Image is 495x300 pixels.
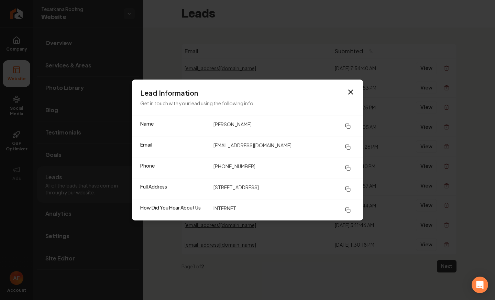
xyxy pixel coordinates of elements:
p: Get in touch with your lead using the following info. [140,99,355,107]
dd: [PERSON_NAME] [213,120,355,132]
dt: How Did You Hear About Us [140,204,208,216]
h3: Lead Information [140,88,355,98]
dt: Phone [140,162,208,174]
dd: [PHONE_NUMBER] [213,162,355,174]
dt: Email [140,141,208,153]
dd: INTERNET [213,204,355,216]
dt: Full Address [140,183,208,195]
dd: [STREET_ADDRESS] [213,183,355,195]
dd: [EMAIL_ADDRESS][DOMAIN_NAME] [213,141,355,153]
dt: Name [140,120,208,132]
